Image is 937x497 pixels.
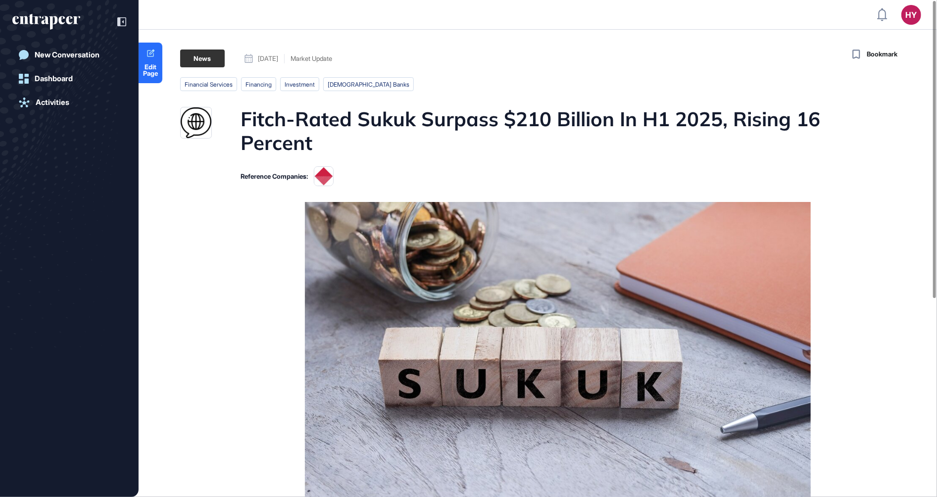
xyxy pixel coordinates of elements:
a: Dashboard [12,69,126,89]
li: investment [280,77,319,91]
div: New Conversation [35,50,99,59]
img: economymiddleeast.com [181,107,211,138]
div: News [180,50,225,67]
span: Edit Page [139,64,162,77]
div: entrapeer-logo [12,14,80,30]
h1: Fitch-Rated Sukuk Surpass $210 Billion In H1 2025, Rising 16 Percent [241,107,873,154]
img: 65bc6a14a948b96d1fca772f.tmpa85ukrui [314,166,334,186]
span: Bookmark [867,50,897,59]
li: [DEMOGRAPHIC_DATA] banks [323,77,414,91]
li: financial services [180,77,237,91]
div: Dashboard [35,74,73,83]
div: Reference Companies: [241,173,308,180]
span: [DATE] [258,55,278,62]
div: Market Update [291,55,332,62]
a: Activities [12,93,126,112]
a: Edit Page [139,43,162,83]
div: Activities [36,98,69,107]
a: New Conversation [12,45,126,65]
button: HY [901,5,921,25]
li: financing [241,77,276,91]
button: Bookmark [850,48,897,61]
